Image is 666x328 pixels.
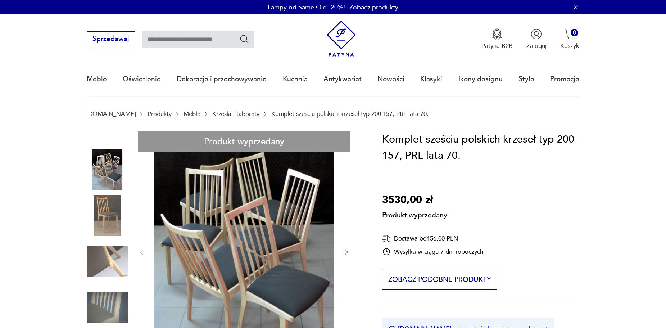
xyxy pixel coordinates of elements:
button: Zobacz podobne produkty [382,270,497,290]
a: Klasyki [420,63,442,96]
a: Oświetlenie [123,63,161,96]
img: Ikona medalu [491,28,503,40]
a: Dekoracje i przechowywanie [177,63,267,96]
a: Style [518,63,534,96]
a: Sprzedawaj [87,37,135,42]
h1: Komplet sześciu polskich krzeseł typ 200-157, PRL lata 70. [382,131,579,164]
p: Komplet sześciu polskich krzeseł typ 200-157, PRL lata 70. [271,111,429,117]
div: Dostawa od 156,00 PLN [382,234,483,243]
img: Ikonka użytkownika [531,28,542,40]
button: Sprzedawaj [87,31,135,47]
a: Produkty [148,111,172,117]
p: Koszyk [560,42,579,50]
div: 0 [571,29,578,36]
p: Produkt wyprzedany [382,208,447,220]
a: [DOMAIN_NAME] [87,111,136,117]
a: Meble [87,63,107,96]
button: Szukaj [239,34,250,44]
img: Ikona koszyka [564,28,575,40]
a: Nowości [377,63,404,96]
p: Patyna B2B [481,42,513,50]
a: Meble [184,111,200,117]
p: 3530,00 zł [382,192,447,208]
a: Antykwariat [323,63,362,96]
a: Ikony designu [458,63,503,96]
p: Lampy od Same Old -20%! [268,3,345,12]
a: Zobacz produkty [349,3,398,12]
img: Ikona dostawy [382,234,391,243]
button: Zaloguj [526,28,547,50]
a: Krzesła i taborety [212,111,259,117]
a: Ikona medaluPatyna B2B [481,28,513,50]
button: 0Koszyk [560,28,579,50]
img: Patyna - sklep z meblami i dekoracjami vintage [323,21,359,57]
a: Promocje [550,63,579,96]
button: Patyna B2B [481,28,513,50]
div: Wysyłka w ciągu 7 dni roboczych [382,247,483,256]
a: Kuchnia [283,63,308,96]
p: Zaloguj [526,42,547,50]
